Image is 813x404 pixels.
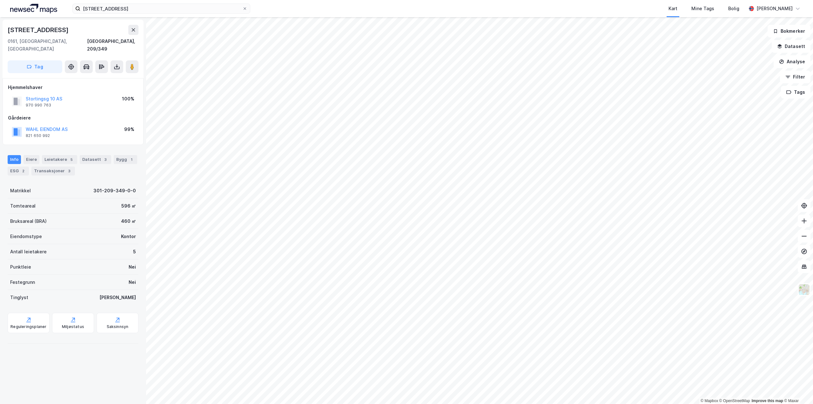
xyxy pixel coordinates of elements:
div: Matrikkel [10,187,31,195]
div: 5 [133,248,136,256]
iframe: Chat Widget [781,373,813,404]
div: Reguleringsplaner [10,324,46,329]
div: Bruksareal (BRA) [10,217,47,225]
div: 460 ㎡ [121,217,136,225]
div: Hjemmelshaver [8,84,138,91]
button: Datasett [772,40,810,53]
div: [PERSON_NAME] [99,294,136,301]
div: 596 ㎡ [121,202,136,210]
input: Søk på adresse, matrikkel, gårdeiere, leietakere eller personer [80,4,242,13]
div: Bolig [728,5,739,12]
div: [STREET_ADDRESS] [8,25,70,35]
button: Tag [8,60,62,73]
div: Saksinnsyn [107,324,129,329]
div: Kontrollprogram for chat [781,373,813,404]
div: Antall leietakere [10,248,47,256]
div: Kart [669,5,677,12]
div: Miljøstatus [62,324,84,329]
div: Datasett [80,155,111,164]
div: 99% [124,126,134,133]
a: Improve this map [752,399,783,403]
div: Mine Tags [691,5,714,12]
div: 1 [128,156,135,163]
div: Info [8,155,21,164]
div: Leietakere [42,155,77,164]
div: 2 [20,168,26,174]
div: Gårdeiere [8,114,138,122]
div: Tomteareal [10,202,36,210]
button: Analyse [774,55,810,68]
div: Punktleie [10,263,31,271]
div: [GEOGRAPHIC_DATA], 209/349 [87,38,138,53]
button: Filter [780,71,810,83]
div: 301-209-349-0-0 [93,187,136,195]
div: Kontor [121,233,136,240]
div: Tinglyst [10,294,28,301]
div: 3 [66,168,72,174]
div: Festegrunn [10,278,35,286]
div: Nei [129,263,136,271]
div: Eiere [24,155,39,164]
img: logo.a4113a55bc3d86da70a041830d287a7e.svg [10,4,57,13]
div: 970 990 763 [26,103,51,108]
div: 0161, [GEOGRAPHIC_DATA], [GEOGRAPHIC_DATA] [8,38,87,53]
div: Nei [129,278,136,286]
a: Mapbox [701,399,718,403]
button: Bokmerker [768,25,810,38]
div: [PERSON_NAME] [756,5,793,12]
div: Eiendomstype [10,233,42,240]
div: Transaksjoner [31,167,75,175]
a: OpenStreetMap [719,399,750,403]
div: Bygg [114,155,137,164]
div: ESG [8,167,29,175]
button: Tags [781,86,810,99]
div: 3 [102,156,109,163]
div: 821 650 992 [26,133,50,138]
img: Z [798,284,810,296]
div: 5 [68,156,75,163]
div: 100% [122,95,134,103]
